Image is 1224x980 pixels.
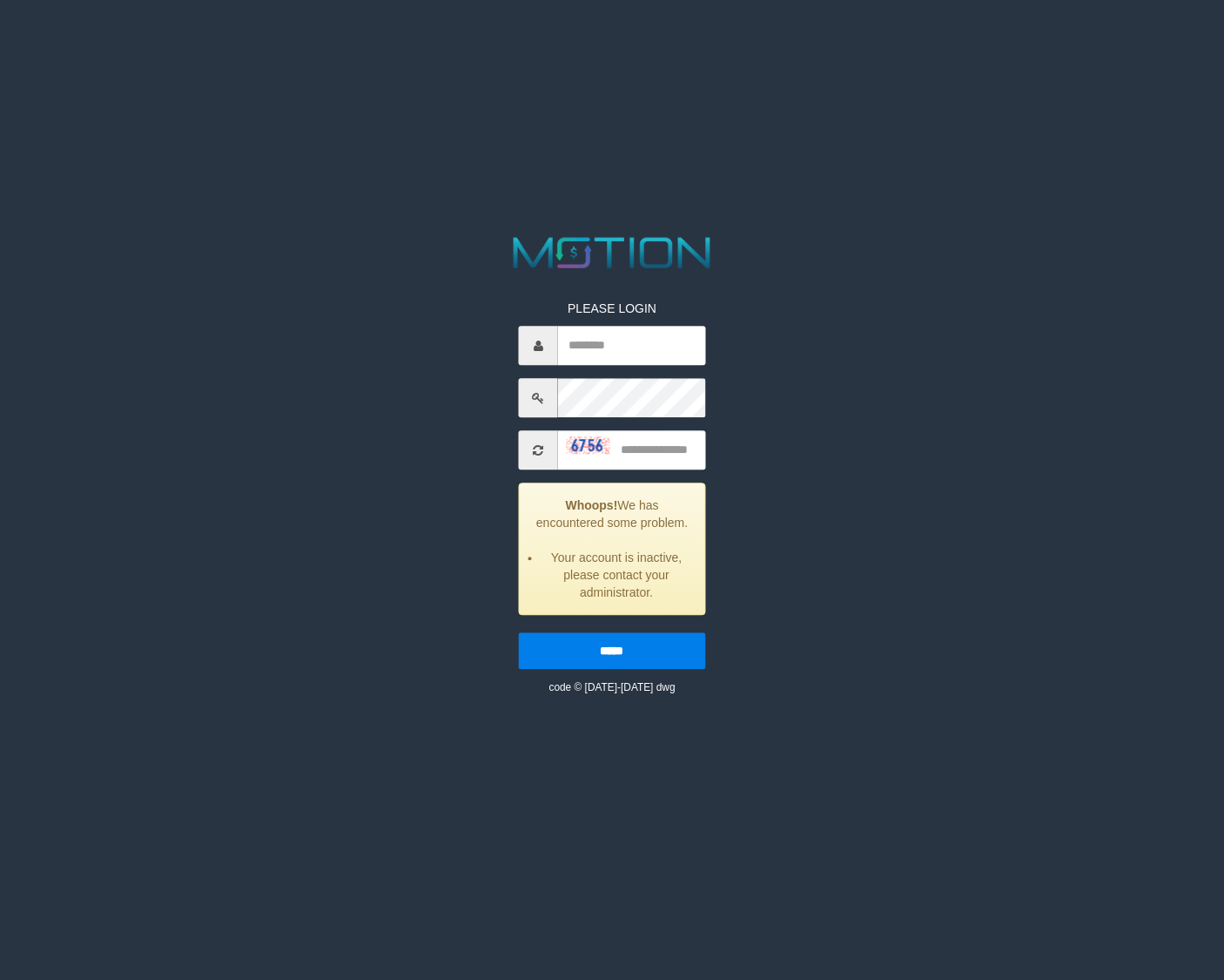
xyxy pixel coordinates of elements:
[567,436,610,454] img: captcha
[541,550,691,602] li: Your account is inactive, please contact your administrator.
[519,483,705,616] div: We has encountered some problem.
[548,682,675,694] small: code © [DATE]-[DATE] dwg
[519,301,705,318] p: PLEASE LOGIN
[565,499,617,513] strong: Whoops!
[505,232,719,274] img: MOTION_logo.png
